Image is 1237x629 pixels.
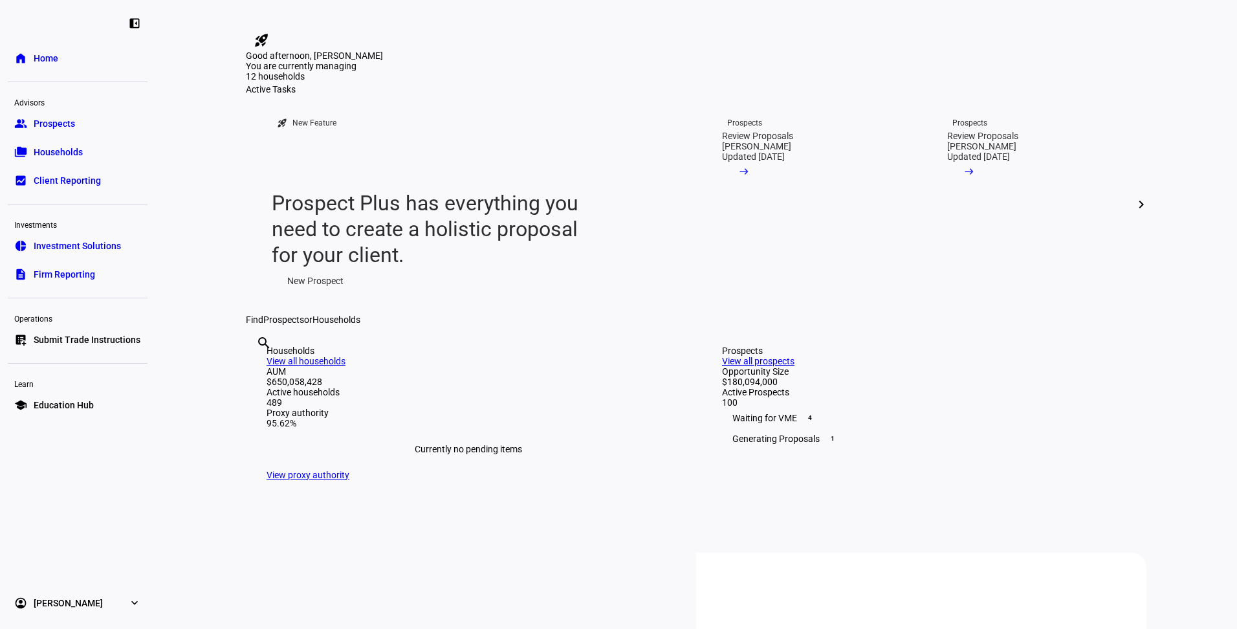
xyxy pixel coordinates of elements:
div: 95.62% [267,418,670,428]
div: Currently no pending items [267,428,670,470]
div: $650,058,428 [267,377,670,387]
span: Investment Solutions [34,239,121,252]
div: Review Proposals [722,131,793,141]
mat-icon: search [256,335,272,351]
span: 1 [827,434,838,444]
span: Education Hub [34,399,94,412]
span: Submit Trade Instructions [34,333,140,346]
a: ProspectsReview Proposals[PERSON_NAME]Updated [DATE] [701,94,916,314]
div: [PERSON_NAME] [722,141,791,151]
span: Client Reporting [34,174,101,187]
div: Waiting for VME [722,408,1126,428]
div: Investments [8,215,148,233]
mat-icon: rocket_launch [277,118,287,128]
span: 4 [805,413,815,423]
span: Prospects [34,117,75,130]
div: 489 [267,397,670,408]
div: Learn [8,374,148,392]
div: Prospects [952,118,987,128]
mat-icon: rocket_launch [254,32,269,48]
a: folder_copyHouseholds [8,139,148,165]
a: ProspectsReview Proposals[PERSON_NAME]Updated [DATE] [926,94,1141,314]
eth-mat-symbol: school [14,399,27,412]
a: View proxy authority [267,470,349,480]
a: homeHome [8,45,148,71]
div: AUM [267,366,670,377]
div: Proxy authority [267,408,670,418]
mat-icon: arrow_right_alt [963,165,976,178]
div: $180,094,000 [722,377,1126,387]
div: New Feature [292,118,336,128]
div: Advisors [8,93,148,111]
a: pie_chartInvestment Solutions [8,233,148,259]
input: Enter name of prospect or household [256,353,259,368]
div: Find or [246,314,1146,325]
eth-mat-symbol: folder_copy [14,146,27,159]
a: groupProspects [8,111,148,137]
div: Generating Proposals [722,428,1126,449]
div: [PERSON_NAME] [947,141,1016,151]
span: [PERSON_NAME] [34,597,103,610]
eth-mat-symbol: group [14,117,27,130]
div: 12 households [246,71,375,84]
eth-mat-symbol: home [14,52,27,65]
span: Households [34,146,83,159]
div: Prospects [722,346,1126,356]
a: View all prospects [722,356,794,366]
div: Updated [DATE] [947,151,1010,162]
eth-mat-symbol: bid_landscape [14,174,27,187]
eth-mat-symbol: list_alt_add [14,333,27,346]
span: Firm Reporting [34,268,95,281]
div: Households [267,346,670,356]
div: Active Tasks [246,84,1146,94]
div: 100 [722,397,1126,408]
eth-mat-symbol: expand_more [128,597,141,610]
eth-mat-symbol: pie_chart [14,239,27,252]
eth-mat-symbol: account_circle [14,597,27,610]
a: bid_landscapeClient Reporting [8,168,148,193]
span: Home [34,52,58,65]
span: You are currently managing [246,61,356,71]
button: New Prospect [272,268,359,294]
div: Good afternoon, [PERSON_NAME] [246,50,1146,61]
span: Prospects [263,314,304,325]
div: Active Prospects [722,387,1126,397]
div: Opportunity Size [722,366,1126,377]
div: Active households [267,387,670,397]
mat-icon: chevron_right [1133,197,1149,212]
div: Updated [DATE] [722,151,785,162]
a: descriptionFirm Reporting [8,261,148,287]
div: Operations [8,309,148,327]
eth-mat-symbol: left_panel_close [128,17,141,30]
span: Households [312,314,360,325]
div: Prospect Plus has everything you need to create a holistic proposal for your client. [272,190,591,268]
a: View all households [267,356,345,366]
div: Prospects [727,118,762,128]
eth-mat-symbol: description [14,268,27,281]
span: New Prospect [287,268,344,294]
mat-icon: arrow_right_alt [738,165,750,178]
div: Review Proposals [947,131,1018,141]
